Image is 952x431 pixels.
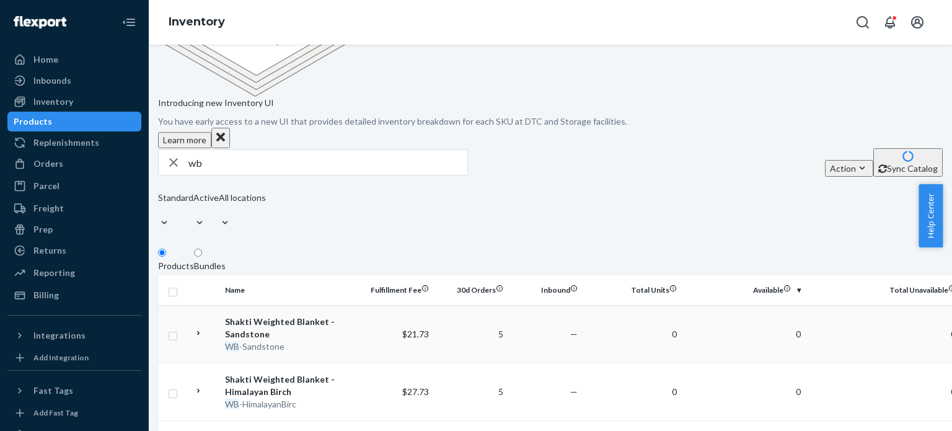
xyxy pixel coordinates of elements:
a: Replenishments [7,133,141,153]
div: -Sandstone [225,340,355,353]
th: Total Units [583,275,682,305]
button: Close [211,128,230,148]
a: Billing [7,285,141,305]
button: Open Search Box [850,10,875,35]
th: Name [220,275,359,305]
a: Inventory [169,15,225,29]
div: Products [158,260,194,272]
em: WB [225,341,239,352]
ol: breadcrumbs [159,4,235,40]
th: Fulfillment Fee [359,275,434,305]
div: Returns [33,244,66,257]
a: Add Integration [7,350,141,365]
span: 0 [672,329,677,339]
button: Integrations [7,326,141,345]
em: WB [225,399,239,409]
input: Bundles [194,249,202,257]
span: 0 [672,386,677,397]
a: Inbounds [7,71,141,91]
a: Home [7,50,141,69]
div: Reporting [33,267,75,279]
td: 5 [434,363,508,420]
a: Orders [7,154,141,174]
span: 0 [796,329,801,339]
div: Inventory [33,96,73,108]
div: Shakti Weighted Blanket - Himalayan Birch [225,373,355,398]
th: Available [682,275,806,305]
button: Action [825,160,873,177]
th: 30d Orders [434,275,508,305]
span: — [570,386,578,397]
a: Add Fast Tag [7,406,141,420]
input: Search inventory by name or sku [188,150,467,175]
p: Introducing new Inventory UI [158,97,943,109]
span: 0 [796,386,801,397]
div: Add Fast Tag [33,407,78,418]
div: Shakti Weighted Blanket - Sandstone [225,316,355,340]
div: Fast Tags [33,384,73,397]
div: Orders [33,158,63,170]
div: Freight [33,202,64,215]
div: Replenishments [33,136,99,149]
a: Prep [7,220,141,239]
input: Products [158,249,166,257]
span: $21.73 [402,329,429,339]
td: 5 [434,305,508,363]
button: Close Navigation [117,10,141,35]
button: Sync Catalog [873,148,943,177]
button: Learn more [158,132,211,148]
span: — [570,329,578,339]
div: Parcel [33,180,59,192]
div: Standard [158,192,193,204]
img: Flexport logo [14,16,66,29]
div: Inbounds [33,74,71,87]
span: $27.73 [402,386,429,397]
input: Standard [158,204,159,216]
input: All locations [219,204,220,216]
div: Products [14,115,52,128]
div: Action [830,162,868,175]
div: Home [33,53,58,66]
a: Products [7,112,141,131]
button: Fast Tags [7,381,141,401]
input: Active [193,204,195,216]
div: -HimalayanBirc [225,398,355,411]
div: Billing [33,289,59,301]
button: Open notifications [878,10,902,35]
a: Freight [7,198,141,218]
p: You have early access to a new UI that provides detailed inventory breakdown for each SKU at DTC ... [158,115,943,128]
a: Returns [7,241,141,260]
a: Parcel [7,176,141,196]
div: Bundles [194,260,226,272]
div: Integrations [33,329,86,342]
div: All locations [219,192,266,204]
div: Active [193,192,219,204]
div: Prep [33,223,53,236]
button: Open account menu [905,10,930,35]
a: Reporting [7,263,141,283]
div: Add Integration [33,352,89,363]
th: Inbound [508,275,583,305]
a: Inventory [7,92,141,112]
button: Help Center [919,184,943,247]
